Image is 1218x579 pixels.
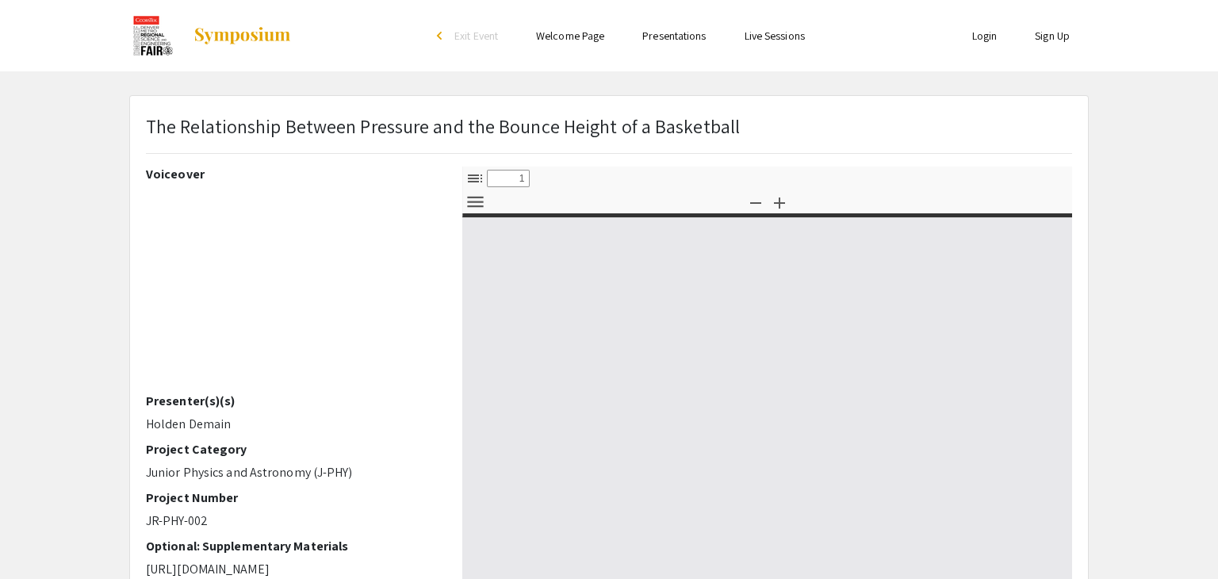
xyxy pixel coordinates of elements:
[146,442,439,457] h2: Project Category
[146,167,439,182] h2: Voiceover
[146,112,740,140] p: The Relationship Between Pressure and the Bounce Height of a Basketball
[462,190,488,213] button: Tools
[129,16,177,56] img: CoorsTek Denver Metro Regional Science and Engineering Fair
[146,463,439,482] p: Junior Physics and Astronomy (J-PHY)
[146,393,439,408] h2: Presenter(s)(s)
[642,29,706,43] a: Presentations
[146,539,439,554] h2: Optional: Supplementary Materials
[146,188,439,393] iframe: YouTube video player
[146,512,439,531] p: JR-PHY-002
[972,29,998,43] a: Login
[437,31,446,40] div: arrow_back_ios
[146,415,439,434] p: Holden Demain
[487,170,530,187] input: Page
[454,29,498,43] span: Exit Event
[193,26,292,45] img: Symposium by ForagerOne
[536,29,604,43] a: Welcome Page
[146,490,439,505] h2: Project Number
[1035,29,1070,43] a: Sign Up
[742,190,769,213] button: Zoom Out
[766,190,793,213] button: Zoom In
[129,16,292,56] a: CoorsTek Denver Metro Regional Science and Engineering Fair
[462,167,488,190] button: Toggle Sidebar
[745,29,805,43] a: Live Sessions
[146,560,439,579] p: [URL][DOMAIN_NAME]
